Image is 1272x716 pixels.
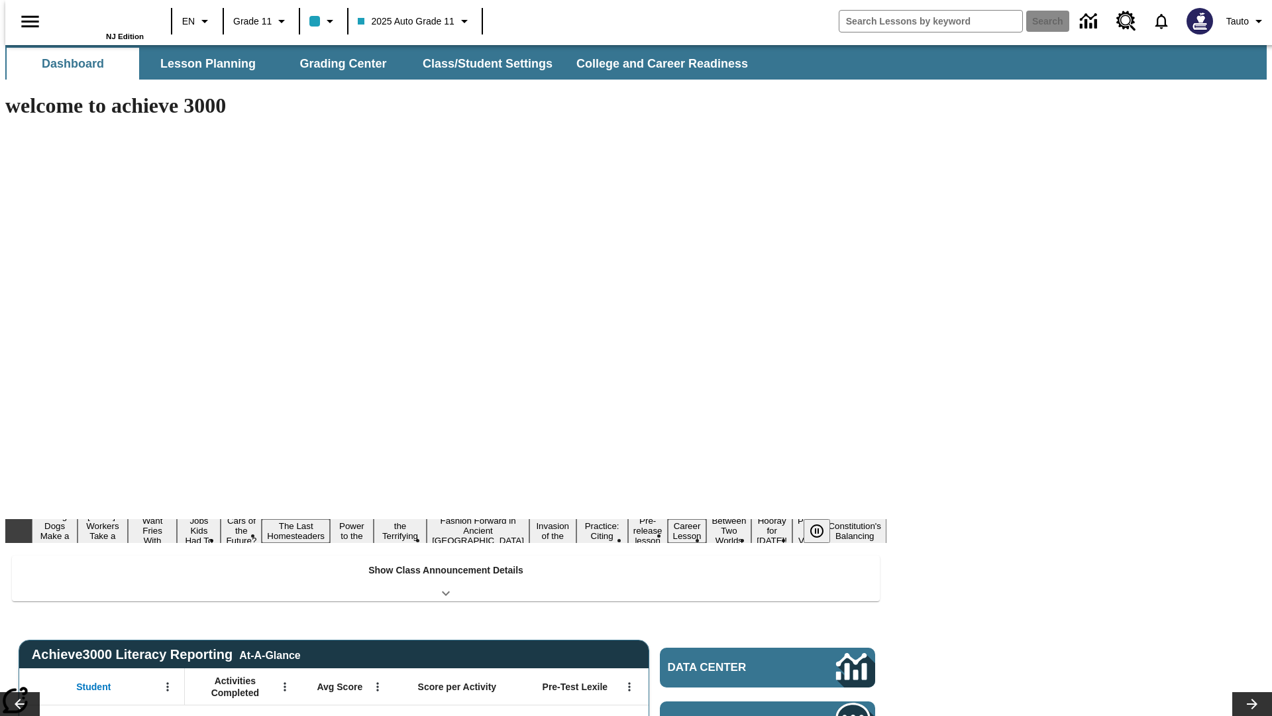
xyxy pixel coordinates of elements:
button: Slide 16 Point of View [792,514,823,548]
span: Activities Completed [191,675,279,699]
button: Class: 2025 Auto Grade 11, Select your class [352,9,477,33]
button: Profile/Settings [1221,9,1272,33]
button: Pause [804,519,830,543]
button: Class color is light blue. Change class color [304,9,343,33]
button: Grade: Grade 11, Select a grade [228,9,295,33]
button: Grading Center [277,48,409,80]
button: Slide 12 Pre-release lesson [628,514,668,548]
div: At-A-Glance [239,647,300,662]
span: Grade 11 [233,15,272,29]
div: SubNavbar [5,48,760,80]
span: EN [182,15,195,29]
button: Select a new avatar [1179,4,1221,38]
button: Slide 15 Hooray for Constitution Day! [751,514,792,548]
button: Slide 4 Dirty Jobs Kids Had To Do [177,504,221,558]
button: Dashboard [7,48,139,80]
a: Resource Center, Will open in new tab [1108,3,1144,39]
span: Tauto [1226,15,1249,29]
button: Open Menu [275,677,295,697]
button: Slide 2 Labor Day: Workers Take a Stand [78,509,127,553]
div: Pause [804,519,843,543]
span: Score per Activity [418,681,497,693]
div: SubNavbar [5,45,1267,80]
span: Pre-Test Lexile [543,681,608,693]
div: Home [58,5,144,40]
button: Slide 14 Between Two Worlds [706,514,751,548]
img: Avatar [1187,8,1213,34]
input: search field [839,11,1022,32]
span: Achieve3000 Literacy Reporting [32,647,301,662]
span: NJ Edition [106,32,144,40]
button: Open side menu [11,2,50,41]
span: Avg Score [317,681,362,693]
button: Slide 5 Cars of the Future? [221,514,262,548]
button: Slide 9 Fashion Forward in Ancient Rome [427,514,529,548]
button: Slide 11 Mixed Practice: Citing Evidence [576,509,628,553]
button: Slide 10 The Invasion of the Free CD [529,509,576,553]
button: Slide 17 The Constitution's Balancing Act [823,509,886,553]
button: Lesson carousel, Next [1232,692,1272,716]
button: Class/Student Settings [412,48,563,80]
button: Open Menu [619,677,639,697]
span: Data Center [668,661,792,674]
button: Slide 7 Solar Power to the People [330,509,374,553]
span: Student [76,681,111,693]
a: Data Center [660,648,875,687]
button: Slide 6 The Last Homesteaders [262,519,330,543]
button: Lesson Planning [142,48,274,80]
a: Data Center [1072,3,1108,40]
button: College and Career Readiness [566,48,759,80]
span: 2025 Auto Grade 11 [358,15,454,29]
h1: welcome to achieve 3000 [5,93,886,118]
button: Slide 8 Attack of the Terrifying Tomatoes [374,509,427,553]
button: Open Menu [158,677,178,697]
button: Slide 1 Diving Dogs Make a Splash [32,509,78,553]
a: Notifications [1144,4,1179,38]
button: Slide 13 Career Lesson [668,519,707,543]
button: Slide 3 Do You Want Fries With That? [128,504,178,558]
button: Language: EN, Select a language [176,9,219,33]
a: Home [58,6,144,32]
p: Show Class Announcement Details [368,564,523,577]
button: Open Menu [368,677,388,697]
div: Show Class Announcement Details [12,556,880,601]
